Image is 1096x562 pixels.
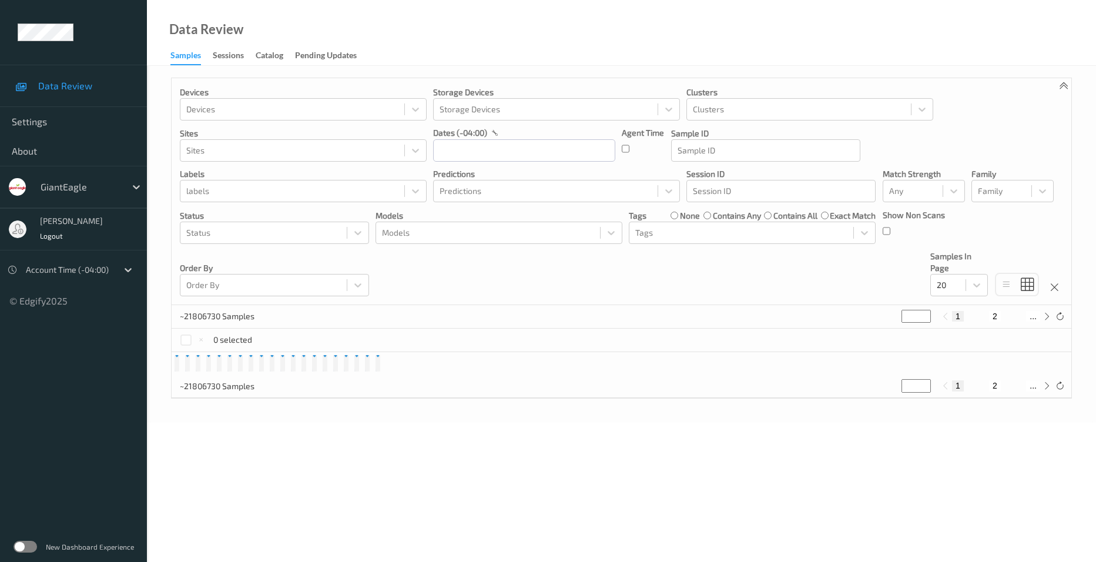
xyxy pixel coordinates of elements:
div: Catalog [256,49,283,64]
p: Devices [180,86,427,98]
label: exact match [830,210,876,222]
a: Sessions [213,48,256,64]
p: Match Strength [883,168,965,180]
button: 2 [989,311,1001,322]
a: Catalog [256,48,295,64]
button: 2 [989,380,1001,391]
div: Pending Updates [295,49,357,64]
p: Sample ID [671,128,860,139]
p: Storage Devices [433,86,680,98]
label: none [680,210,700,222]
button: 1 [952,380,964,391]
p: Order By [180,262,369,274]
p: ~21806730 Samples [180,380,268,392]
label: contains all [773,210,817,222]
button: ... [1026,311,1040,322]
p: Models [376,210,622,222]
p: Clusters [686,86,933,98]
a: Samples [170,48,213,65]
div: Sessions [213,49,244,64]
div: Samples [170,49,201,65]
button: ... [1026,380,1040,391]
p: Show Non Scans [883,209,945,221]
p: dates (-04:00) [433,127,487,139]
div: Data Review [169,24,243,35]
a: Pending Updates [295,48,368,64]
p: Tags [629,210,646,222]
p: Agent Time [622,127,664,139]
button: 1 [952,311,964,322]
p: Sites [180,128,427,139]
p: Samples In Page [930,250,988,274]
p: Status [180,210,369,222]
label: contains any [713,210,761,222]
p: 0 selected [213,334,252,346]
p: Family [971,168,1054,180]
p: Predictions [433,168,680,180]
p: Session ID [686,168,876,180]
p: labels [180,168,427,180]
p: ~21806730 Samples [180,310,268,322]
